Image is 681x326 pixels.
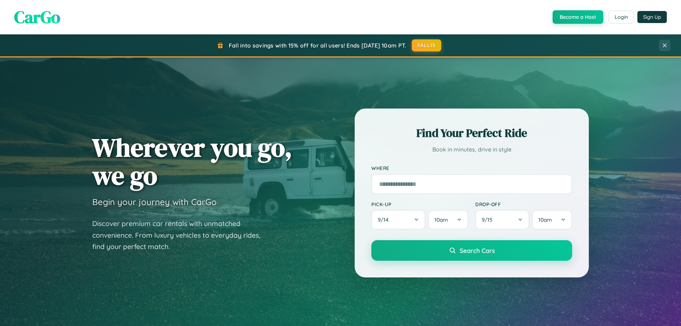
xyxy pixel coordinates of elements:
[92,218,270,253] p: Discover premium car rentals with unmatched convenience. From luxury vehicles to everyday rides, ...
[460,247,495,254] span: Search Cars
[475,201,572,207] label: Drop-off
[482,216,496,223] span: 9 / 15
[412,39,442,51] button: FALL15
[378,216,392,223] span: 9 / 14
[371,125,572,141] h2: Find Your Perfect Ride
[92,197,217,207] h3: Begin your journey with CarGo
[371,165,572,171] label: Where
[434,216,448,223] span: 10am
[371,144,572,155] p: Book in minutes, drive in style
[229,42,406,49] span: Fall into savings with 15% off for all users! Ends [DATE] 10am PT.
[609,11,634,23] button: Login
[532,210,572,230] button: 10am
[475,210,529,230] button: 9/15
[428,210,468,230] button: 10am
[637,11,667,23] button: Sign Up
[371,201,468,207] label: Pick-up
[371,210,425,230] button: 9/14
[553,10,603,24] button: Become a Host
[14,5,60,29] span: CarGo
[92,133,292,189] h1: Wherever you go, we go
[538,216,552,223] span: 10am
[371,240,572,261] button: Search Cars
